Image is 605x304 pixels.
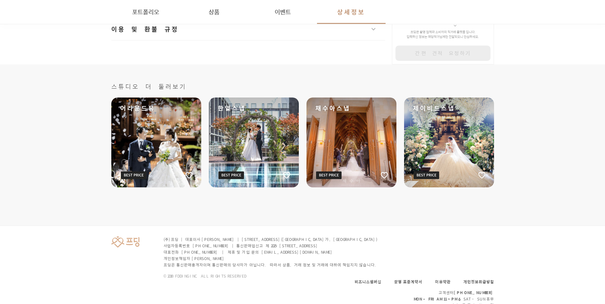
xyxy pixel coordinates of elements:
[111,98,201,187] a: 어라운드유
[395,46,491,61] button: 간편 견적 요청하기
[414,171,439,179] img: icon-bp-label2.9f32ef38.svg
[2,202,42,218] a: 홈
[414,296,460,302] span: MON - FRI AM 11 ~ PM 6
[164,249,379,255] p: 대표전화 [PHONE_NUMBER] | 제휴 및 가입 문의 [EMAIL_ADDRESS][DOMAIN_NAME]
[111,25,179,34] span: 이용 및 환불 규정
[111,82,494,91] span: 스튜디오 더 둘러보기
[120,104,155,113] span: 어라운드유
[355,296,494,302] p: , SAT - SUN 휴무
[315,104,350,113] span: 채수아스냅
[306,98,396,187] a: 채수아스냅
[42,202,82,218] a: 대화
[355,289,494,296] p: 고객센터
[58,212,66,217] span: 대화
[397,30,489,39] p: 프딩은 촬영 업체와 소비자의 직거래 플랫폼 입니다. 입력하신 정보는 해당 작가 님께만 전달되오니 안심하세요.
[463,279,494,285] a: 개인정보취급방침
[404,98,494,187] a: 제이비드스냅
[164,262,379,268] p: 프딩은 통신판매중개자이며 통신판매의 당사자가 아닙니다. 따라서 상품, 거래 정보 및 거래에 대하여 책임지지 않습니다.
[164,273,379,279] p: © 2018 FDDING INC. ALL RIGHTS RESERVED
[164,242,379,249] p: 사업자등록번호 [PHONE_NUMBER] | 통신판매업신고 제 2025-[STREET_ADDRESS]
[20,212,24,217] span: 홈
[218,104,246,113] span: 한얼스냅
[355,279,381,285] a: 비즈니스멤버십
[209,98,299,187] a: 한얼스냅
[82,202,122,218] a: 설정
[454,290,494,295] span: [PHONE_NUMBER]
[164,236,379,242] p: (주) 프딩 | 대표이사 [PERSON_NAME] | [STREET_ADDRESS]([GEOGRAPHIC_DATA]가, [GEOGRAPHIC_DATA])
[111,18,386,40] button: 이용 및 환불 규정
[435,279,451,285] a: 이용약관
[413,104,455,113] span: 제이비드스냅
[316,171,342,179] img: icon-bp-label2.9f32ef38.svg
[218,171,244,179] img: icon-bp-label2.9f32ef38.svg
[164,255,379,262] p: 개인정보책임자 [PERSON_NAME]
[121,171,146,179] img: icon-bp-label2.9f32ef38.svg
[99,212,106,217] span: 설정
[394,279,422,285] a: 촬영 표준계약서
